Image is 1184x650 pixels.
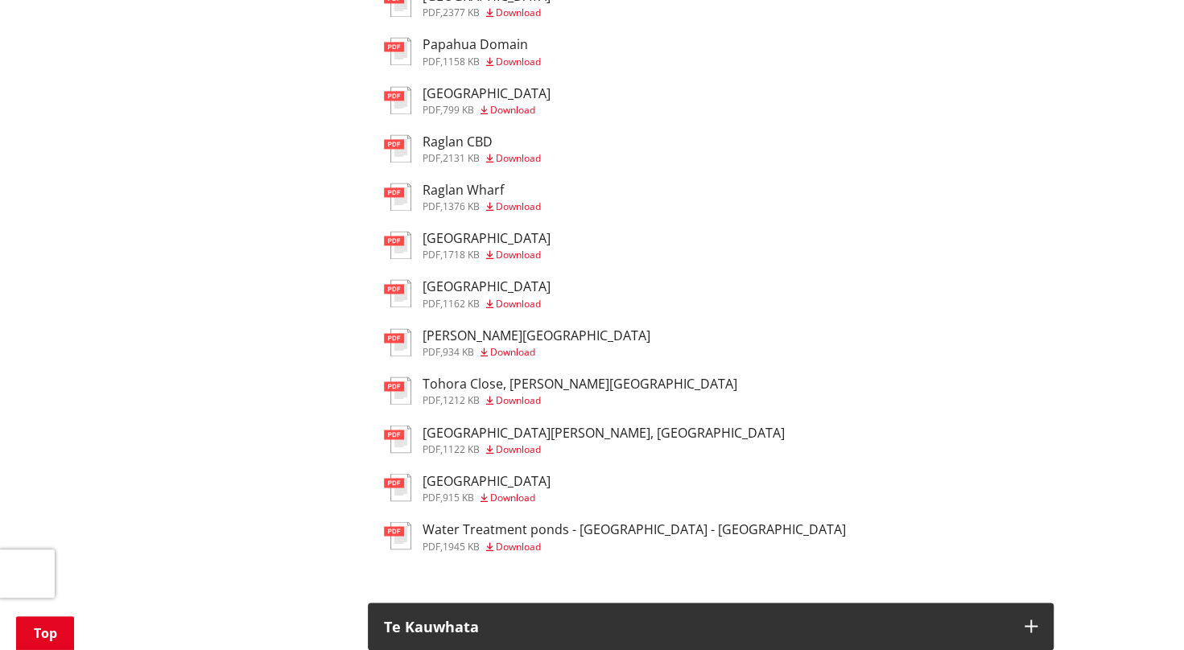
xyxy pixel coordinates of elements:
span: pdf [423,490,440,504]
a: Raglan CBD pdf,2131 KB Download [384,134,541,163]
img: document-pdf.svg [384,231,411,259]
span: Download [496,200,541,213]
img: document-pdf.svg [384,37,411,65]
span: Download [496,248,541,261]
a: [GEOGRAPHIC_DATA] pdf,1718 KB Download [384,231,551,260]
div: , [423,8,551,18]
span: Download [490,345,535,359]
span: 2377 KB [443,6,480,19]
a: [GEOGRAPHIC_DATA] pdf,799 KB Download [384,86,551,115]
span: pdf [423,6,440,19]
div: , [423,444,785,454]
h3: [GEOGRAPHIC_DATA] [423,231,551,246]
div: , [423,348,650,357]
h3: [GEOGRAPHIC_DATA][PERSON_NAME], [GEOGRAPHIC_DATA] [423,425,785,440]
span: pdf [423,539,440,553]
a: [GEOGRAPHIC_DATA] pdf,915 KB Download [384,473,551,502]
span: Download [496,393,541,407]
span: pdf [423,297,440,311]
span: pdf [423,393,440,407]
img: document-pdf.svg [384,473,411,501]
span: Download [496,297,541,311]
img: document-pdf.svg [384,328,411,356]
span: Download [496,442,541,455]
a: Tohora Close, [PERSON_NAME][GEOGRAPHIC_DATA] pdf,1212 KB Download [384,376,737,405]
span: 1162 KB [443,297,480,311]
span: 1122 KB [443,442,480,455]
span: pdf [423,151,440,165]
div: , [423,154,541,163]
span: Download [496,55,541,68]
div: Te Kauwhata [384,619,1009,635]
a: [GEOGRAPHIC_DATA] pdf,1162 KB Download [384,279,551,308]
h3: Tohora Close, [PERSON_NAME][GEOGRAPHIC_DATA] [423,376,737,392]
h3: [GEOGRAPHIC_DATA] [423,473,551,488]
a: Water Treatment ponds - [GEOGRAPHIC_DATA] - [GEOGRAPHIC_DATA] pdf,1945 KB Download [384,521,846,550]
span: 2131 KB [443,151,480,165]
img: document-pdf.svg [384,376,411,405]
a: Papahua Domain pdf,1158 KB Download [384,37,541,66]
span: 1212 KB [443,393,480,407]
h3: [GEOGRAPHIC_DATA] [423,279,551,294]
img: document-pdf.svg [384,86,411,114]
span: 934 KB [443,345,474,359]
span: Download [496,6,541,19]
div: , [423,396,737,405]
span: 1945 KB [443,539,480,553]
span: pdf [423,345,440,359]
h3: Raglan CBD [423,134,541,150]
a: [PERSON_NAME][GEOGRAPHIC_DATA] pdf,934 KB Download [384,328,650,357]
img: document-pdf.svg [384,134,411,162]
h3: Papahua Domain [423,37,541,52]
h3: [GEOGRAPHIC_DATA] [423,86,551,101]
a: Top [16,616,74,650]
span: Download [496,539,541,553]
img: document-pdf.svg [384,279,411,307]
span: pdf [423,55,440,68]
a: [GEOGRAPHIC_DATA][PERSON_NAME], [GEOGRAPHIC_DATA] pdf,1122 KB Download [384,425,785,454]
iframe: Messenger Launcher [1110,582,1168,640]
div: , [423,541,846,551]
div: , [423,250,551,260]
span: 915 KB [443,490,474,504]
span: 799 KB [443,103,474,117]
div: , [423,57,541,67]
span: 1158 KB [443,55,480,68]
span: pdf [423,248,440,261]
span: pdf [423,442,440,455]
div: , [423,492,551,502]
span: pdf [423,200,440,213]
div: , [423,202,541,212]
div: , [423,105,551,115]
img: document-pdf.svg [384,425,411,453]
img: document-pdf.svg [384,521,411,549]
span: 1718 KB [443,248,480,261]
span: 1376 KB [443,200,480,213]
img: document-pdf.svg [384,183,411,211]
h3: Water Treatment ponds - [GEOGRAPHIC_DATA] - [GEOGRAPHIC_DATA] [423,521,846,537]
a: Raglan Wharf pdf,1376 KB Download [384,183,541,212]
span: Download [496,151,541,165]
span: pdf [423,103,440,117]
span: Download [490,103,535,117]
h3: [PERSON_NAME][GEOGRAPHIC_DATA] [423,328,650,344]
span: Download [490,490,535,504]
h3: Raglan Wharf [423,183,541,198]
div: , [423,299,551,309]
